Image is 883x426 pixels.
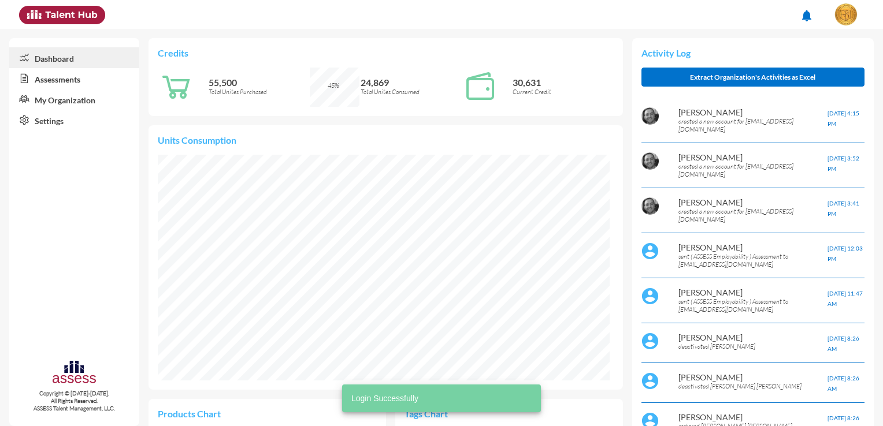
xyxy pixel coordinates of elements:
p: Copyright © [DATE]-[DATE]. All Rights Reserved. ASSESS Talent Management, LLC. [9,390,139,412]
p: Activity Log [641,47,865,58]
p: Total Unites Consumed [361,88,462,96]
span: [DATE] 3:52 PM [828,155,859,172]
button: Extract Organization's Activities as Excel [641,68,865,87]
span: [DATE] 8:26 AM [828,335,859,352]
p: [PERSON_NAME] [678,107,827,117]
span: Login Successfully [351,393,418,404]
a: My Organization [9,89,139,110]
span: [DATE] 4:15 PM [828,110,859,127]
img: AOh14GigaHH8sHFAKTalDol_Rto9g2wtRCd5DeEZ-VfX2Q [641,152,659,170]
span: [DATE] 12:03 PM [828,245,863,262]
p: created a new account for [EMAIL_ADDRESS][DOMAIN_NAME] [678,117,827,133]
img: default%20profile%20image.svg [641,287,659,305]
p: [PERSON_NAME] [678,242,827,252]
p: Total Unites Purchased [209,88,310,96]
a: Settings [9,110,139,130]
img: AOh14GigaHH8sHFAKTalDol_Rto9g2wtRCd5DeEZ-VfX2Q [641,197,659,215]
p: Products Chart [158,408,267,419]
p: [PERSON_NAME] [678,287,827,297]
p: [PERSON_NAME] [678,412,827,422]
img: assesscompany-logo.png [51,359,97,387]
p: Units Consumption [158,134,613,145]
p: [PERSON_NAME] [678,152,827,162]
img: default%20profile%20image.svg [641,372,659,390]
img: default%20profile%20image.svg [641,332,659,350]
p: created a new account for [EMAIL_ADDRESS][DOMAIN_NAME] [678,162,827,178]
p: sent ( ASSESS Employability ) Assessment to [EMAIL_ADDRESS][DOMAIN_NAME] [678,297,827,313]
p: [PERSON_NAME] [678,372,827,382]
span: [DATE] 11:47 AM [828,290,863,307]
span: 45% [328,81,339,89]
p: 24,869 [361,77,462,88]
p: 30,631 [513,77,614,88]
p: sent ( ASSESS Employability ) Assessment to [EMAIL_ADDRESS][DOMAIN_NAME] [678,252,827,268]
p: Credits [158,47,613,58]
p: [PERSON_NAME] [678,332,827,342]
p: deactivated [PERSON_NAME] [PERSON_NAME] [678,382,827,390]
mat-icon: notifications [800,9,814,23]
img: default%20profile%20image.svg [641,242,659,260]
span: [DATE] 8:26 AM [828,375,859,392]
p: [PERSON_NAME] [678,197,827,207]
a: Dashboard [9,47,139,68]
a: Assessments [9,68,139,89]
p: created a new account for [EMAIL_ADDRESS][DOMAIN_NAME] [678,207,827,223]
img: AOh14GigaHH8sHFAKTalDol_Rto9g2wtRCd5DeEZ-VfX2Q [641,107,659,125]
p: deactivated [PERSON_NAME] [678,342,827,350]
p: 55,500 [209,77,310,88]
span: [DATE] 3:41 PM [828,200,859,217]
p: Current Credit [513,88,614,96]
